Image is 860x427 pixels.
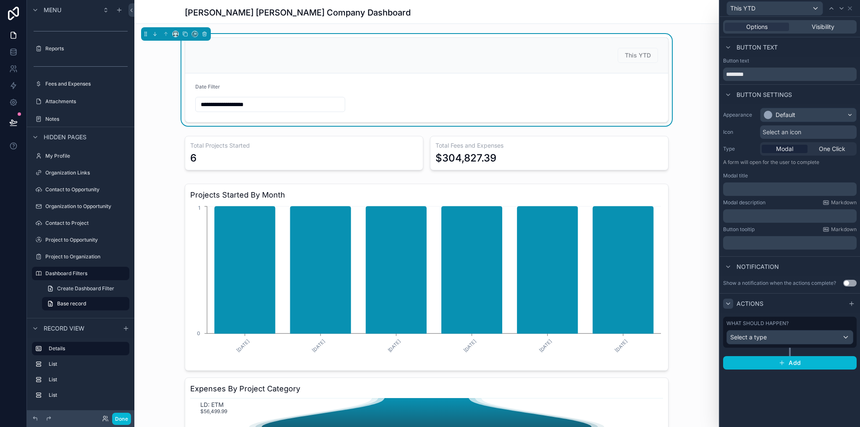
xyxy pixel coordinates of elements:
[32,200,129,213] a: Organization to Opportunity
[45,220,128,227] label: Contact to Project
[723,57,749,64] label: Button text
[32,183,129,196] a: Contact to Opportunity
[45,237,128,243] label: Project to Opportunity
[32,166,129,180] a: Organization Links
[723,159,857,169] p: A form will open for the user to complete
[45,81,128,87] label: Fees and Expenses
[763,128,801,136] span: Select an icon
[45,203,128,210] label: Organization to Opportunity
[45,45,128,52] label: Reports
[726,330,853,344] button: Select a type
[112,413,131,425] button: Done
[819,145,845,153] span: One Click
[32,149,129,163] a: My Profile
[737,43,778,52] span: Button text
[737,299,763,308] span: Actions
[32,233,129,247] a: Project to Opportunity
[726,320,789,327] label: What should happen?
[723,199,766,206] label: Modal description
[49,392,126,398] label: List
[32,250,129,263] a: Project to Organization
[723,172,748,179] label: Modal title
[831,226,857,233] span: Markdown
[823,199,857,206] a: Markdown
[831,199,857,206] span: Markdown
[57,300,86,307] span: Base record
[760,108,857,122] button: Default
[195,83,220,90] span: Date Filter
[45,253,128,260] label: Project to Organization
[737,91,792,99] span: Button settings
[737,263,779,271] span: Notification
[49,376,126,383] label: List
[723,280,836,286] div: Show a notification when the actions complete?
[812,23,834,31] span: Visibility
[45,98,128,105] label: Attachments
[32,95,129,108] a: Attachments
[726,1,823,16] button: This YTD
[723,129,757,135] label: Icon
[32,42,129,55] a: Reports
[27,338,134,410] div: scrollable content
[49,345,123,352] label: Details
[723,356,857,370] button: Add
[42,282,129,295] a: Create Dashboard Filter
[32,77,129,91] a: Fees and Expenses
[32,216,129,230] a: Contact to Project
[723,236,857,250] div: scrollable content
[42,297,129,310] a: Base record
[723,146,757,152] label: Type
[730,333,767,341] span: Select a type
[32,112,129,126] a: Notes
[32,267,129,280] a: Dashboard Filters
[723,209,857,223] div: scrollable content
[57,285,114,292] span: Create Dashboard Filter
[789,359,801,367] span: Add
[823,226,857,233] a: Markdown
[185,7,411,18] h1: [PERSON_NAME] [PERSON_NAME] Company Dashboard
[49,361,126,367] label: List
[44,6,61,14] span: Menu
[723,182,857,196] div: scrollable content
[44,324,84,333] span: Record view
[723,226,755,233] label: Button tooltip
[776,145,793,153] span: Modal
[45,186,128,193] label: Contact to Opportunity
[776,111,795,119] div: Default
[746,23,768,31] span: Options
[723,112,757,118] label: Appearance
[45,116,128,122] label: Notes
[45,270,124,277] label: Dashboard Filters
[45,153,128,159] label: My Profile
[45,169,128,176] label: Organization Links
[44,133,87,141] span: Hidden pages
[730,4,755,13] span: This YTD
